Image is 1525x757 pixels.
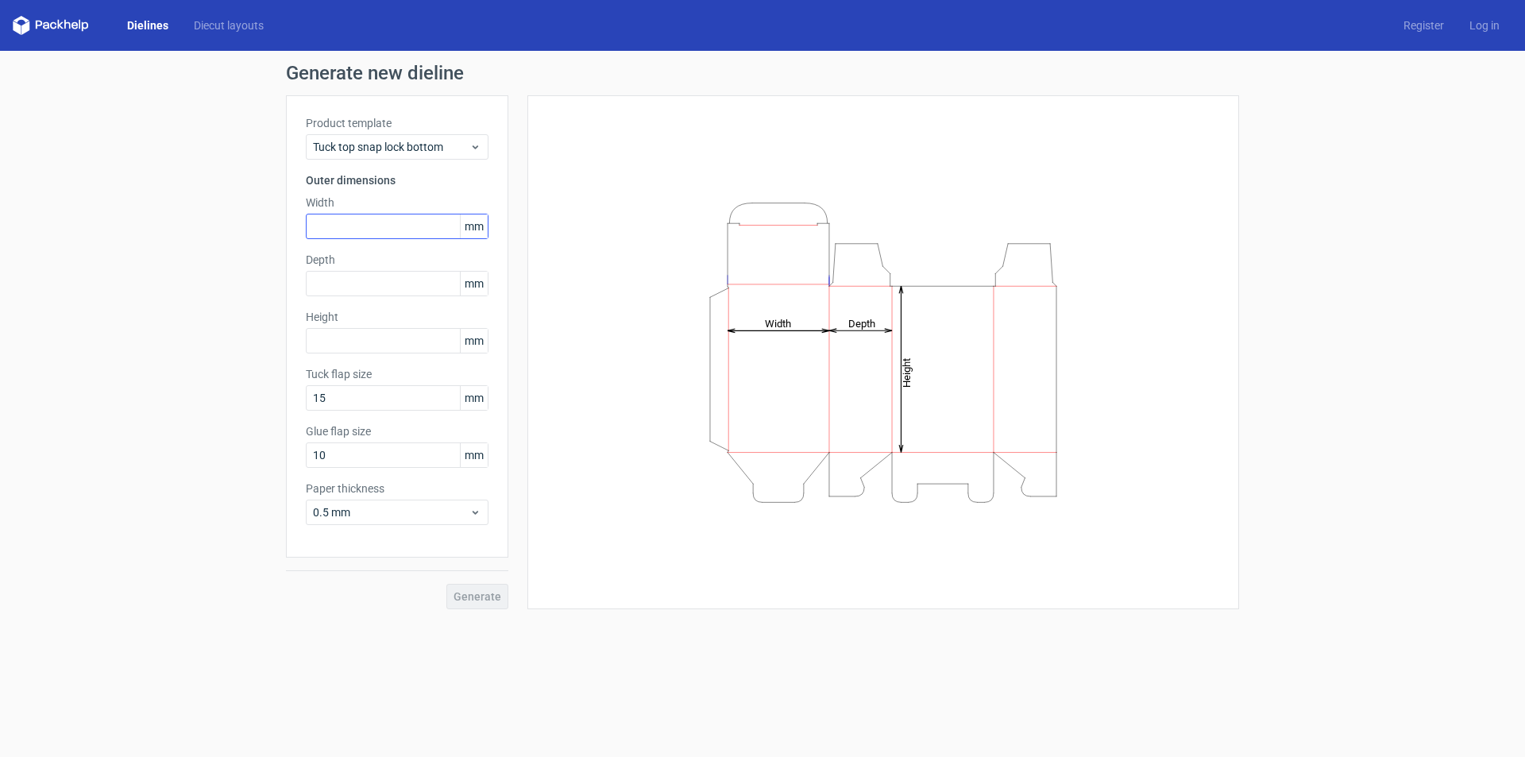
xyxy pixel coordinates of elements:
span: mm [460,329,488,353]
a: Log in [1457,17,1512,33]
span: Tuck top snap lock bottom [313,139,469,155]
a: Register [1391,17,1457,33]
tspan: Depth [848,317,875,329]
span: mm [460,214,488,238]
span: mm [460,272,488,295]
tspan: Height [901,357,913,387]
tspan: Width [765,317,791,329]
label: Width [306,195,488,210]
label: Depth [306,252,488,268]
label: Paper thickness [306,481,488,496]
h1: Generate new dieline [286,64,1239,83]
h3: Outer dimensions [306,172,488,188]
a: Diecut layouts [181,17,276,33]
label: Height [306,309,488,325]
label: Tuck flap size [306,366,488,382]
span: mm [460,443,488,467]
label: Glue flap size [306,423,488,439]
label: Product template [306,115,488,131]
a: Dielines [114,17,181,33]
span: mm [460,386,488,410]
span: 0.5 mm [313,504,469,520]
